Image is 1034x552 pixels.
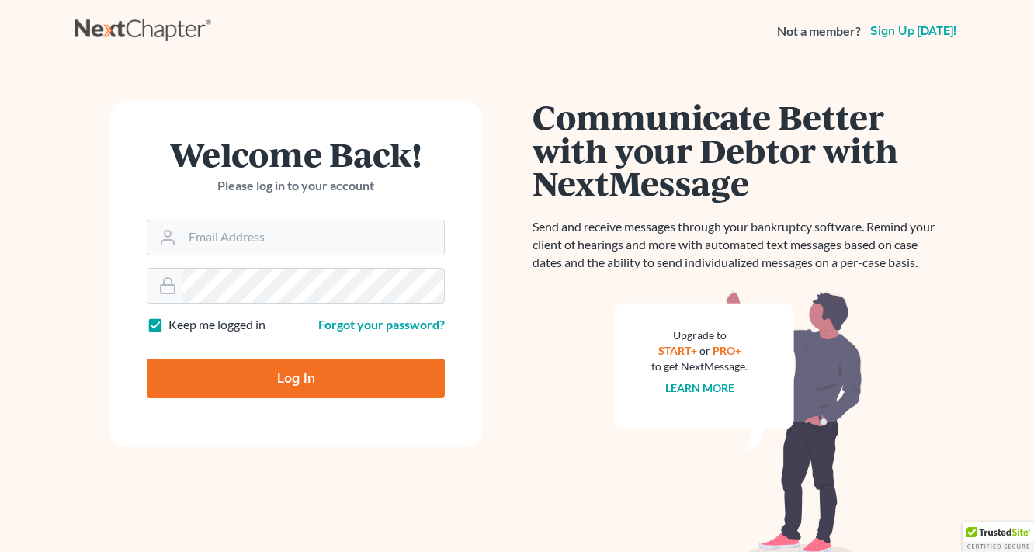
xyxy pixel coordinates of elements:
[651,328,748,343] div: Upgrade to
[713,344,741,357] a: PRO+
[168,316,265,334] label: Keep me logged in
[147,177,445,195] p: Please log in to your account
[182,220,444,255] input: Email Address
[533,218,944,272] p: Send and receive messages through your bankruptcy software. Remind your client of hearings and mo...
[963,522,1034,552] div: TrustedSite Certified
[147,137,445,171] h1: Welcome Back!
[777,23,861,40] strong: Not a member?
[867,25,959,37] a: Sign up [DATE]!
[699,344,710,357] span: or
[658,344,697,357] a: START+
[533,100,944,200] h1: Communicate Better with your Debtor with NextMessage
[318,317,445,332] a: Forgot your password?
[147,359,445,398] input: Log In
[651,359,748,374] div: to get NextMessage.
[665,381,734,394] a: Learn more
